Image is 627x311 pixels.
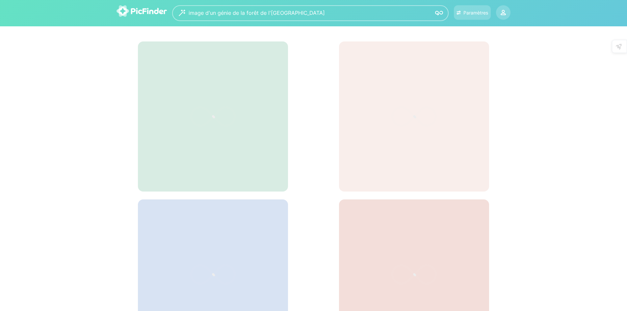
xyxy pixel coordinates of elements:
[179,10,185,16] img: wizard.svg
[463,10,488,15] font: Paramètres
[454,5,491,20] button: Paramètres
[435,9,443,17] img: icon-search.svg
[457,10,461,15] img: icon-settings.svg
[117,5,167,17] img: logo-picfinder-white-transparent.svg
